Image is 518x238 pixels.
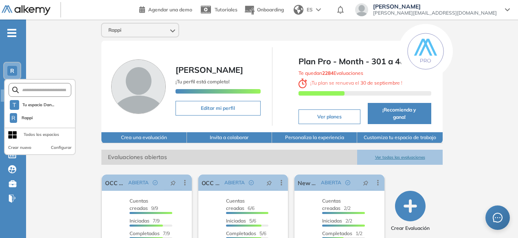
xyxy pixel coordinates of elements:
i: - [7,32,16,34]
button: Ver todas las evaluaciones [357,150,442,165]
span: pushpin [170,179,176,186]
span: check-circle [153,180,158,185]
img: clock-svg [299,79,307,88]
span: Iniciadas [322,218,342,224]
span: ¡ Tu plan se renueva el ! [299,80,403,86]
button: Ver planes [299,109,360,124]
span: Iniciadas [129,218,149,224]
a: Agendar una demo [139,4,192,14]
span: Crear Evaluación [391,225,430,232]
button: Customiza tu espacio de trabajo [357,132,442,143]
button: Personaliza la experiencia [272,132,357,143]
span: Te quedan Evaluaciones [299,70,363,76]
span: Completados [226,230,256,236]
span: Completados [322,230,352,236]
span: 2/2 [322,198,351,211]
span: ES [307,6,313,13]
span: R [11,115,15,121]
span: T [13,102,16,108]
span: ¡Tu perfil está completo! [176,79,230,85]
span: Tutoriales [215,7,237,13]
span: message [493,213,503,223]
span: [PERSON_NAME][EMAIL_ADDRESS][DOMAIN_NAME] [373,10,497,16]
a: New Test OCC [298,175,318,191]
button: Editar mi perfil [176,101,260,116]
span: Evaluaciones abiertas [101,150,357,165]
b: 2284 [322,70,334,76]
span: [PERSON_NAME] [176,65,243,75]
span: 9/9 [129,198,158,211]
span: Tu espacio Dan... [22,102,55,108]
span: 6/6 [226,198,255,211]
a: OCC SQL [105,175,125,191]
span: Completados [129,230,160,236]
b: 30 de septiembre [359,80,401,86]
button: Onboarding [244,1,284,19]
span: Cuentas creadas [129,198,148,211]
span: pushpin [363,179,369,186]
a: OCC Python Test [202,175,222,191]
span: 7/9 [129,230,170,236]
img: Foto de perfil [111,59,166,114]
button: pushpin [260,176,278,189]
span: check-circle [249,180,254,185]
button: Invita a colaborar [187,132,272,143]
span: 1/2 [322,230,362,236]
span: Plan Pro - Month - 301 a 400 [299,55,431,68]
button: Crear nuevo [8,144,31,151]
span: R [10,68,14,74]
button: pushpin [164,176,182,189]
span: pushpin [266,179,272,186]
span: Iniciadas [226,218,246,224]
span: 5/6 [226,218,256,224]
span: Cuentas creadas [226,198,245,211]
span: [PERSON_NAME] [373,3,497,10]
img: arrow [316,8,321,11]
button: Configurar [51,144,72,151]
span: check-circle [345,180,350,185]
span: 7/9 [129,218,160,224]
div: Todos los espacios [24,131,59,138]
span: Cuentas creadas [322,198,341,211]
button: ¡Recomienda y gana! [368,103,431,124]
img: world [294,5,303,15]
span: Onboarding [257,7,284,13]
span: 5/6 [226,230,266,236]
button: Crear Evaluación [391,191,430,232]
span: Rappi [108,27,121,33]
span: ABIERTA [321,179,341,186]
button: pushpin [357,176,375,189]
span: ABIERTA [224,179,245,186]
span: 2/2 [322,218,352,224]
span: ABIERTA [128,179,149,186]
span: Rappi [20,115,34,121]
span: Agendar una demo [148,7,192,13]
img: Logo [2,5,50,15]
button: Crea una evaluación [101,132,187,143]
